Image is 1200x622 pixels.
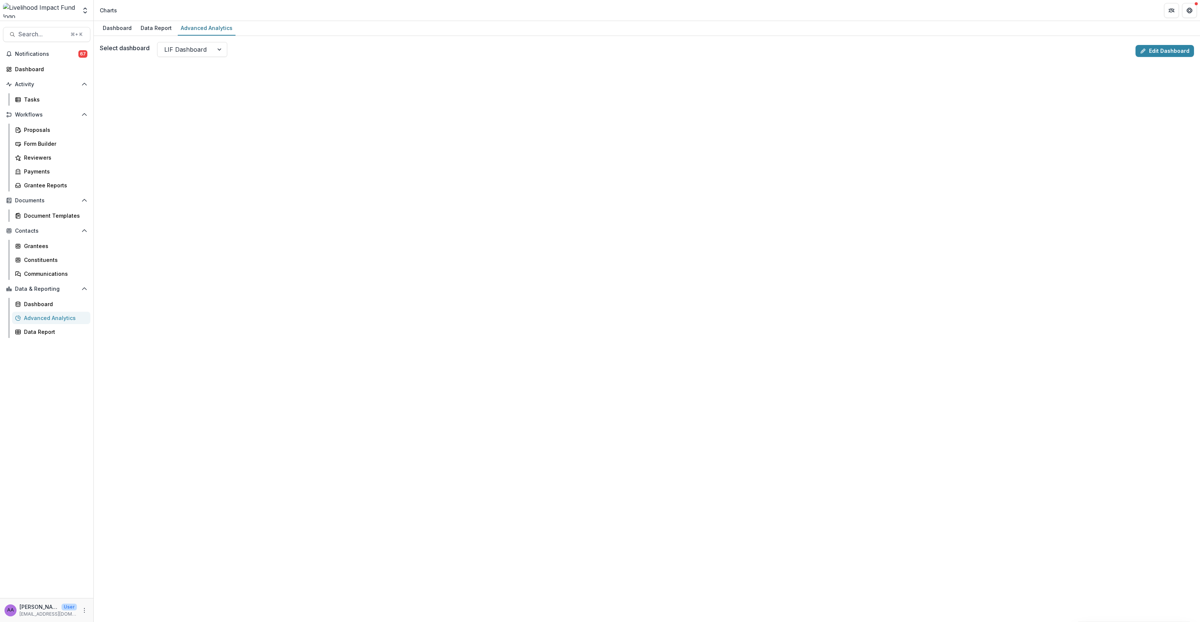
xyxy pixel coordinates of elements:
a: Constituents [12,254,90,266]
div: Grantees [24,242,84,250]
div: Reviewers [24,154,84,161]
div: Dashboard [24,300,84,308]
div: Data Report [24,328,84,336]
a: Document Templates [12,209,90,222]
span: Data & Reporting [15,286,78,292]
span: Workflows [15,112,78,118]
button: More [80,606,89,615]
div: Aude Anquetil [7,608,14,613]
a: Communications [12,268,90,280]
div: Dashboard [15,65,84,73]
button: Open Activity [3,78,90,90]
span: Contacts [15,228,78,234]
button: Get Help [1182,3,1197,18]
button: Partners [1164,3,1179,18]
label: Select dashboard [100,43,150,52]
div: Advanced Analytics [24,314,84,322]
a: Dashboard [3,63,90,75]
nav: breadcrumb [97,5,120,16]
button: Open Data & Reporting [3,283,90,295]
button: Open Documents [3,194,90,206]
p: [EMAIL_ADDRESS][DOMAIN_NAME] [19,611,77,618]
div: Constituents [24,256,84,264]
span: Activity [15,81,78,88]
p: [PERSON_NAME] [19,603,58,611]
div: Document Templates [24,212,84,220]
a: Grantees [12,240,90,252]
button: Open entity switcher [80,3,90,18]
div: Tasks [24,96,84,103]
div: Payments [24,167,84,175]
button: Notifications67 [3,48,90,60]
a: Proposals [12,124,90,136]
span: 67 [78,50,87,58]
span: Notifications [15,51,78,57]
a: Advanced Analytics [178,21,235,36]
button: Open Workflows [3,109,90,121]
div: Grantee Reports [24,181,84,189]
p: User [61,604,77,610]
a: Advanced Analytics [12,312,90,324]
button: Search... [3,27,90,42]
a: Tasks [12,93,90,106]
span: Search... [18,31,66,38]
a: Reviewers [12,151,90,164]
div: Form Builder [24,140,84,148]
div: Charts [100,6,117,14]
a: Data Report [12,326,90,338]
button: Open Contacts [3,225,90,237]
div: Advanced Analytics [178,22,235,33]
div: Communications [24,270,84,278]
a: Form Builder [12,138,90,150]
span: Documents [15,197,78,204]
a: Grantee Reports [12,179,90,191]
img: Livelihood Impact Fund logo [3,3,77,18]
a: Dashboard [100,21,135,36]
a: Data Report [138,21,175,36]
div: ⌘ + K [69,30,84,39]
div: Data Report [138,22,175,33]
div: Proposals [24,126,84,134]
div: Dashboard [100,22,135,33]
a: Dashboard [12,298,90,310]
a: Edit Dashboard [1135,45,1194,57]
a: Payments [12,165,90,178]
